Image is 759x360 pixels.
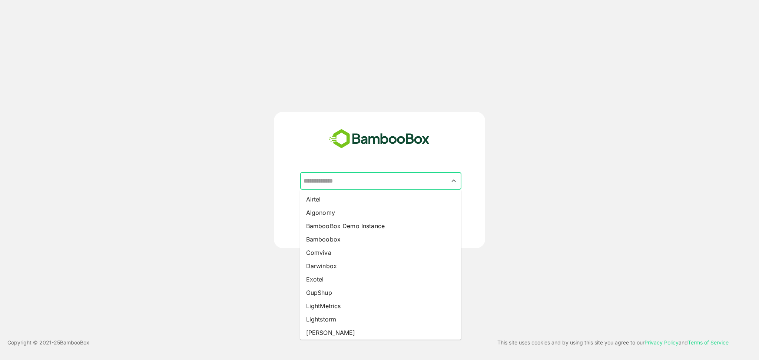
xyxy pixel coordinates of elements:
li: Bamboobox [300,233,461,246]
button: Close [449,176,459,186]
img: bamboobox [325,127,434,151]
li: Darwinbox [300,259,461,273]
li: RateGain [300,339,461,353]
li: Algonomy [300,206,461,219]
p: Copyright © 2021- 25 BambooBox [7,338,89,347]
li: Comviva [300,246,461,259]
li: Lightstorm [300,313,461,326]
li: GupShup [300,286,461,299]
li: Airtel [300,193,461,206]
li: LightMetrics [300,299,461,313]
li: [PERSON_NAME] [300,326,461,339]
p: This site uses cookies and by using this site you agree to our and [497,338,729,347]
a: Privacy Policy [644,339,679,346]
li: Exotel [300,273,461,286]
a: Terms of Service [688,339,729,346]
li: BambooBox Demo Instance [300,219,461,233]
